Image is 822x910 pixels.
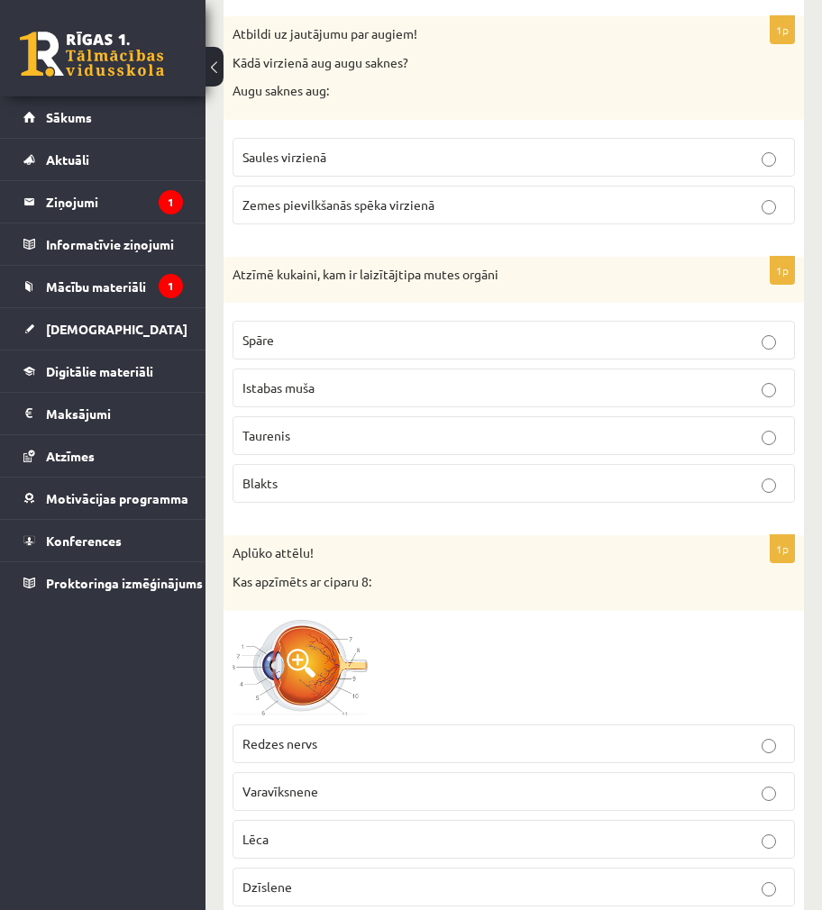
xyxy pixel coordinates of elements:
legend: Informatīvie ziņojumi [46,223,183,265]
a: Digitālie materiāli [23,350,183,392]
span: Atzīmes [46,448,95,464]
span: Motivācijas programma [46,490,188,506]
p: 1p [770,534,795,563]
span: Taurenis [242,427,290,443]
span: Istabas muša [242,379,315,396]
a: Informatīvie ziņojumi1 [23,223,183,265]
span: [DEMOGRAPHIC_DATA] [46,321,187,337]
span: Aktuāli [46,151,89,168]
p: Atzīmē kukaini, kam ir laizītājtipa mutes orgāni [233,266,705,284]
legend: Ziņojumi [46,181,183,223]
a: Ziņojumi1 [23,181,183,223]
span: Varavīksnene [242,783,318,799]
p: Aplūko attēlu! [233,544,705,562]
span: Spāre [242,332,274,348]
a: Atzīmes [23,435,183,477]
input: Varavīksnene [762,787,776,801]
img: 1.png [233,620,368,716]
input: Istabas muša [762,383,776,397]
span: Zemes pievilkšanās spēka virzienā [242,196,434,213]
a: Mācību materiāli [23,266,183,307]
input: Zemes pievilkšanās spēka virzienā [762,200,776,214]
i: 1 [159,190,183,214]
a: Rīgas 1. Tālmācības vidusskola [20,32,164,77]
p: Atbildi uz jautājumu par augiem! [233,25,705,43]
span: Blakts [242,475,278,491]
input: Spāre [762,335,776,350]
span: Mācību materiāli [46,278,146,295]
p: Augu saknes aug: [233,82,705,100]
input: Blakts [762,478,776,493]
span: Lēca [242,831,269,847]
input: Saules virzienā [762,152,776,167]
span: Redzes nervs [242,735,317,751]
span: Saules virzienā [242,149,326,165]
span: Digitālie materiāli [46,363,153,379]
input: Dzīslene [762,882,776,896]
i: 1 [159,274,183,298]
a: [DEMOGRAPHIC_DATA] [23,308,183,350]
span: Konferences [46,532,122,549]
a: Konferences [23,520,183,561]
span: Proktoringa izmēģinājums [46,575,203,591]
input: Redzes nervs [762,739,776,753]
p: Kas apzīmēts ar ciparu 8: [233,573,705,591]
legend: Maksājumi [46,393,183,434]
a: Aktuāli [23,139,183,180]
p: 1p [770,15,795,44]
a: Sākums [23,96,183,138]
a: Proktoringa izmēģinājums [23,562,183,604]
input: Lēca [762,834,776,849]
span: Sākums [46,109,92,125]
a: Motivācijas programma [23,478,183,519]
a: Maksājumi [23,393,183,434]
span: Dzīslene [242,878,292,895]
input: Taurenis [762,431,776,445]
p: Kādā virzienā aug augu saknes? [233,54,705,72]
p: 1p [770,256,795,285]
